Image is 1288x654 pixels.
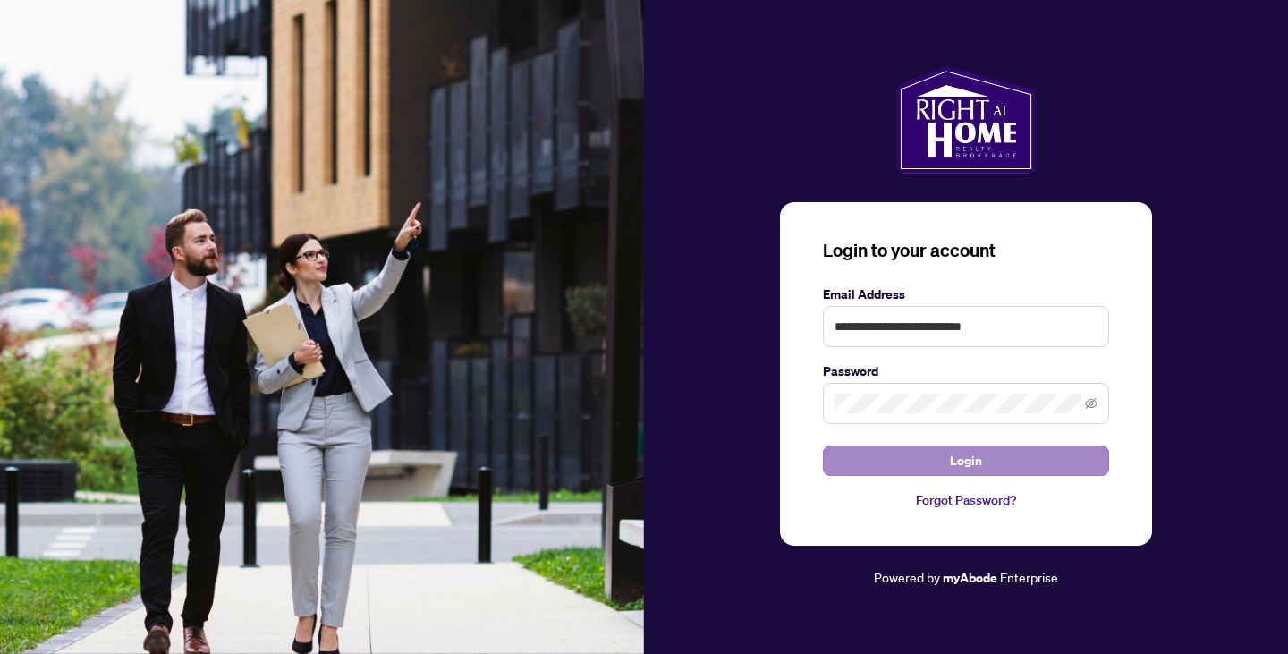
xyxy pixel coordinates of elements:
span: Login [950,446,982,475]
a: myAbode [943,568,997,588]
img: ma-logo [896,66,1035,174]
button: Login [823,446,1109,476]
span: Powered by [874,569,940,585]
h3: Login to your account [823,238,1109,263]
label: Email Address [823,285,1109,304]
a: Forgot Password? [823,490,1109,510]
span: eye-invisible [1085,397,1097,410]
label: Password [823,361,1109,381]
span: Enterprise [1000,569,1058,585]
